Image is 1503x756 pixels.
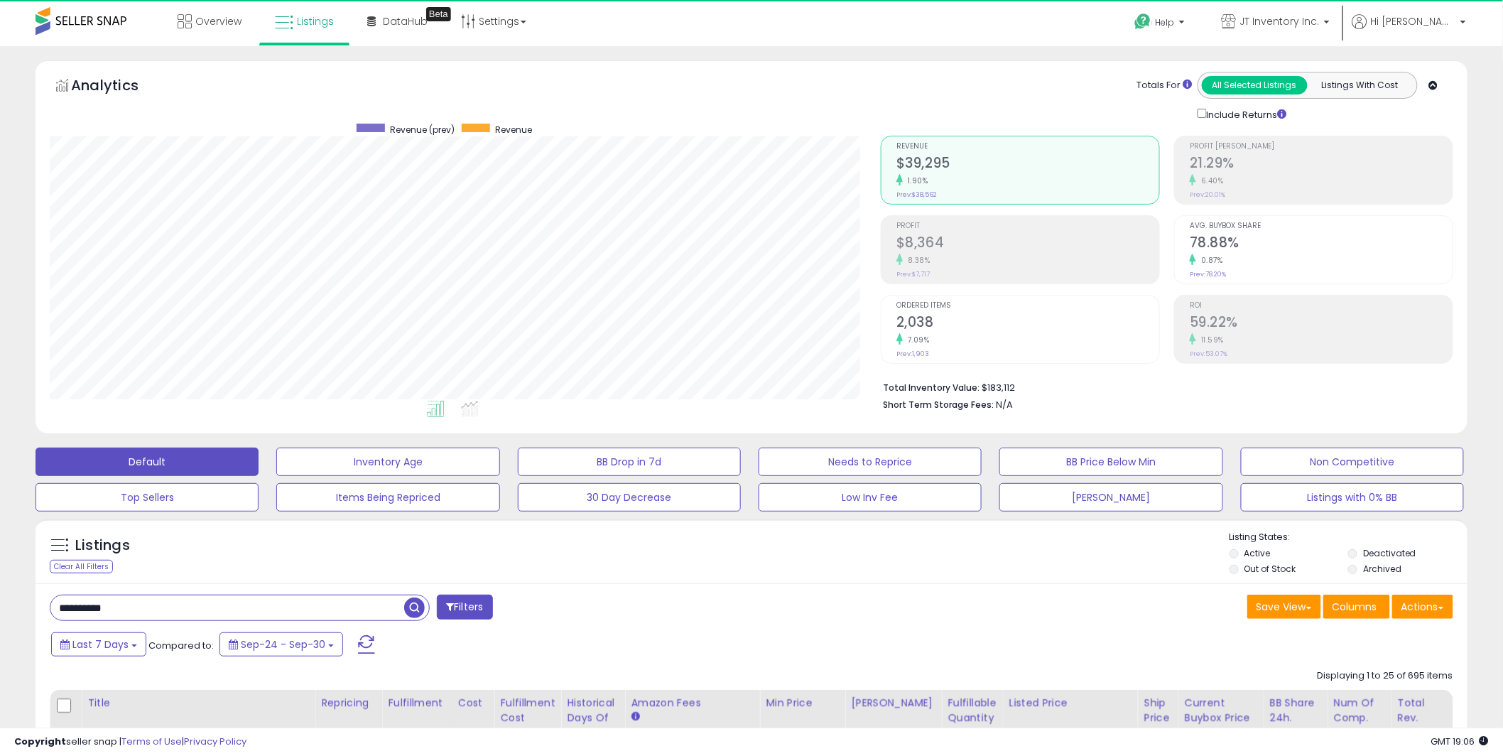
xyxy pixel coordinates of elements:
button: Sep-24 - Sep-30 [219,632,343,657]
div: Historical Days Of Supply [567,696,619,740]
div: Fulfillment Cost [500,696,555,725]
div: Total Rev. [1398,696,1450,725]
span: Profit [PERSON_NAME] [1190,143,1453,151]
h5: Listings [75,536,130,556]
div: Displaying 1 to 25 of 695 items [1318,669,1453,683]
div: Fulfillment [388,696,445,711]
b: Short Term Storage Fees: [883,399,994,411]
span: Columns [1333,600,1377,614]
p: Listing States: [1230,531,1467,544]
small: 0.87% [1196,255,1223,266]
span: 2025-10-8 19:06 GMT [1431,735,1489,748]
div: Clear All Filters [50,560,113,573]
button: BB Drop in 7d [518,448,741,476]
b: Total Inventory Value: [883,382,980,394]
div: Current Buybox Price [1185,696,1258,725]
span: Compared to: [148,639,214,652]
button: Default [36,448,259,476]
div: Num of Comp. [1334,696,1386,725]
small: Prev: $7,717 [896,270,930,279]
small: Prev: $38,562 [896,190,937,199]
button: Columns [1323,595,1390,619]
button: Listings With Cost [1307,76,1413,94]
h2: 59.22% [1190,314,1453,333]
button: Actions [1392,595,1453,619]
button: Inventory Age [276,448,499,476]
button: Top Sellers [36,483,259,512]
button: Listings with 0% BB [1241,483,1464,512]
span: Help [1156,16,1175,28]
div: Fulfillable Quantity [948,696,997,725]
i: Get Help [1134,13,1152,31]
button: 30 Day Decrease [518,483,741,512]
span: ROI [1190,302,1453,310]
label: Deactivated [1363,547,1416,559]
button: Items Being Repriced [276,483,499,512]
div: Amazon Fees [631,696,754,711]
small: Prev: 20.01% [1190,190,1225,199]
small: 7.09% [903,335,930,345]
div: Repricing [321,696,376,711]
span: JT Inventory Inc. [1240,14,1320,28]
div: seller snap | | [14,735,246,749]
a: Hi [PERSON_NAME] [1352,14,1466,46]
span: Last 7 Days [72,637,129,652]
h2: $39,295 [896,155,1159,174]
button: [PERSON_NAME] [999,483,1222,512]
h5: Analytics [71,75,166,99]
span: DataHub [383,14,428,28]
a: Privacy Policy [184,735,246,748]
div: Title [87,696,309,711]
span: Hi [PERSON_NAME] [1371,14,1456,28]
h2: 78.88% [1190,234,1453,254]
li: $183,112 [883,378,1443,395]
button: BB Price Below Min [999,448,1222,476]
strong: Copyright [14,735,66,748]
small: 6.40% [1196,175,1224,186]
span: Ordered Items [896,302,1159,310]
div: Cost [458,696,489,711]
button: Save View [1247,595,1321,619]
span: Listings [297,14,334,28]
div: [PERSON_NAME] [851,696,935,711]
h2: 2,038 [896,314,1159,333]
div: Min Price [766,696,839,711]
small: Prev: 53.07% [1190,350,1227,358]
a: Help [1124,2,1199,46]
button: Non Competitive [1241,448,1464,476]
label: Active [1244,547,1271,559]
span: Sep-24 - Sep-30 [241,637,325,652]
small: Amazon Fees. [631,711,639,723]
span: Revenue (prev) [390,124,455,136]
button: All Selected Listings [1202,76,1308,94]
button: Low Inv Fee [759,483,982,512]
small: Prev: 1,903 [896,350,929,358]
span: N/A [996,398,1013,411]
span: Avg. Buybox Share [1190,222,1453,230]
span: Revenue [896,143,1159,151]
div: BB Share 24h. [1270,696,1322,725]
h2: $8,364 [896,234,1159,254]
div: Tooltip anchor [426,7,451,21]
small: 1.90% [903,175,928,186]
span: Revenue [495,124,532,136]
button: Last 7 Days [51,632,146,657]
label: Out of Stock [1244,563,1296,575]
small: Prev: 78.20% [1190,270,1226,279]
label: Archived [1363,563,1401,575]
div: Include Returns [1187,106,1304,121]
div: Listed Price [1009,696,1132,711]
span: Profit [896,222,1159,230]
span: Overview [195,14,242,28]
small: 8.38% [903,255,930,266]
h2: 21.29% [1190,155,1453,174]
div: Totals For [1137,79,1193,92]
small: 11.59% [1196,335,1224,345]
div: Ship Price [1144,696,1173,725]
a: Terms of Use [121,735,182,748]
button: Needs to Reprice [759,448,982,476]
button: Filters [437,595,492,620]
